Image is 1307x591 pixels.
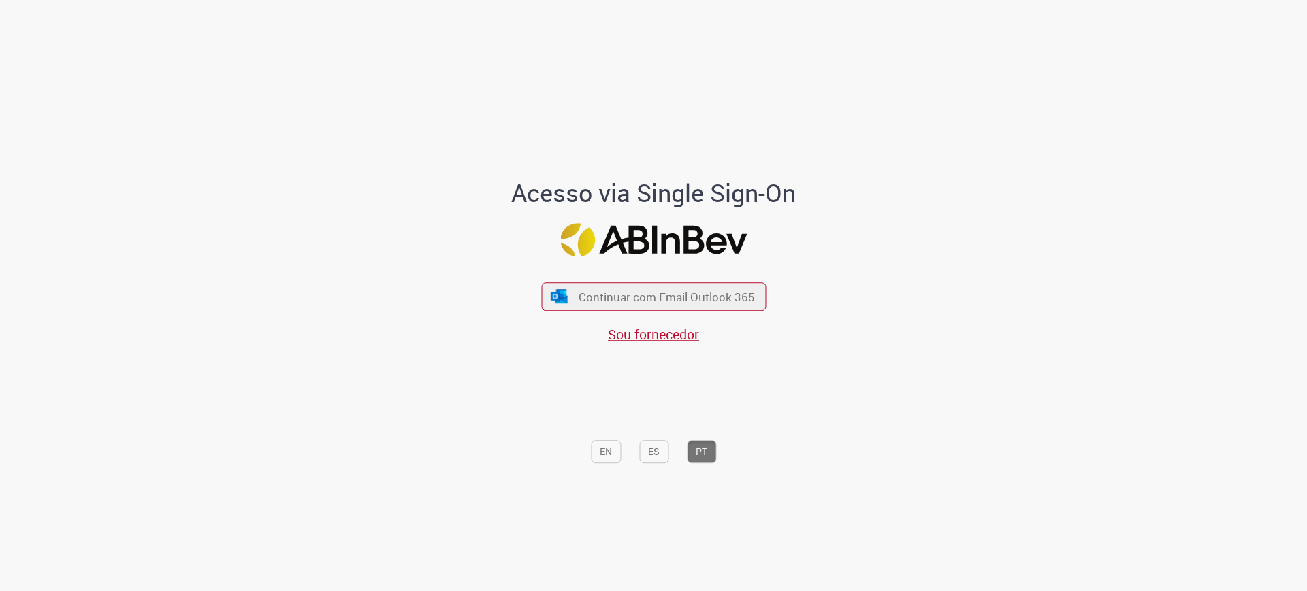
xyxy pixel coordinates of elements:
button: ES [639,440,668,463]
h1: Acesso via Single Sign-On [465,180,843,207]
button: ícone Azure/Microsoft 360 Continuar com Email Outlook 365 [541,283,766,311]
button: PT [687,440,716,463]
span: Continuar com Email Outlook 365 [579,289,755,305]
button: EN [591,440,621,463]
a: Sou fornecedor [608,325,699,343]
img: ícone Azure/Microsoft 360 [550,289,569,303]
img: Logo ABInBev [560,223,747,256]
